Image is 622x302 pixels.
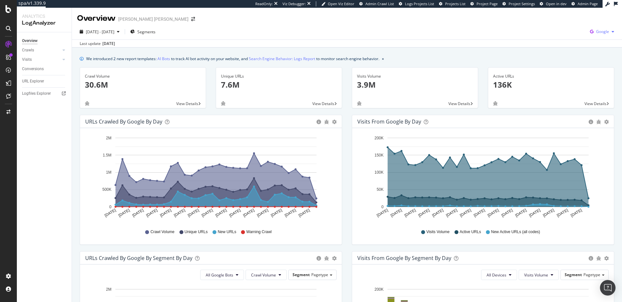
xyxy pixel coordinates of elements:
button: close banner [380,54,386,63]
a: Search Engine Behavior: Logs Report [249,55,315,62]
svg: A chart. [85,133,337,223]
text: [DATE] [487,208,500,218]
span: Warning Crawl [246,229,271,235]
div: Crawl Volume [85,73,201,79]
div: bug [85,101,89,106]
span: View Details [176,101,198,106]
text: [DATE] [431,208,444,218]
text: [DATE] [473,208,486,218]
span: Crawl Volume [251,272,276,278]
span: Visits Volume [524,272,548,278]
button: Google [587,27,617,37]
text: [DATE] [528,208,541,218]
span: [DATE] - [DATE] [86,29,114,35]
div: circle-info [589,120,593,124]
a: Admin Page [571,1,598,6]
span: Unique URLs [185,229,208,235]
button: [DATE] - [DATE] [77,27,122,37]
a: Crawls [22,47,61,54]
div: URL Explorer [22,78,44,85]
text: [DATE] [256,208,269,218]
span: Project Page [477,1,498,6]
p: 3.9M [357,79,473,90]
span: Pagetype [311,272,328,277]
text: 200K [374,287,384,292]
button: All Devices [481,270,517,280]
div: Visits Volume [357,73,473,79]
text: [DATE] [242,208,255,218]
text: [DATE] [418,208,431,218]
span: Google [596,29,609,34]
div: gear [604,256,609,261]
div: gear [604,120,609,124]
text: [DATE] [570,208,583,218]
div: ReadOnly: [255,1,273,6]
div: [DATE] [102,41,115,47]
div: circle-info [317,256,321,261]
text: 0 [381,205,384,209]
text: [DATE] [556,208,569,218]
div: Analytics [22,13,66,19]
text: [DATE] [284,208,297,218]
div: bug [324,256,329,261]
p: 30.6M [85,79,201,90]
text: [DATE] [145,208,158,218]
a: Project Page [470,1,498,6]
a: Admin Crawl List [359,1,394,6]
text: [DATE] [270,208,283,218]
a: URL Explorer [22,78,67,85]
div: Open Intercom Messenger [600,280,616,296]
span: Admin Page [578,1,598,6]
a: Conversions [22,66,67,72]
div: bug [596,120,601,124]
div: circle-info [317,120,321,124]
text: [DATE] [298,208,311,218]
span: All Devices [487,272,506,278]
text: [DATE] [404,208,417,218]
a: AI Bots [157,55,170,62]
div: Conversions [22,66,44,72]
div: Overview [77,13,116,24]
p: 136K [493,79,609,90]
text: 1.5M [103,153,111,157]
a: Projects List [439,1,466,6]
text: [DATE] [104,208,117,218]
div: circle-info [589,256,593,261]
text: [DATE] [445,208,458,218]
div: URLs Crawled by Google By Segment By Day [85,255,192,261]
text: 500K [102,188,111,192]
text: 200K [374,136,384,140]
span: Segment [565,272,582,277]
div: Visits from Google by day [357,118,421,125]
text: [DATE] [459,208,472,218]
div: gear [332,256,337,261]
div: arrow-right-arrow-left [191,17,195,21]
div: bug [493,101,498,106]
span: Projects List [445,1,466,6]
button: Segments [128,27,158,37]
svg: A chart. [357,133,609,223]
text: [DATE] [390,208,403,218]
text: 50K [377,188,384,192]
text: 0 [109,205,111,209]
a: Logs Projects List [399,1,434,6]
span: All Google Bots [206,272,233,278]
a: Overview [22,38,67,44]
text: 2M [106,287,111,292]
span: Segments [137,29,155,35]
span: New URLs [218,229,236,235]
div: bug [221,101,225,106]
span: Segment [293,272,310,277]
text: 2M [106,136,111,140]
a: Logfiles Explorer [22,90,67,97]
button: Crawl Volume [246,270,287,280]
text: [DATE] [376,208,389,218]
text: [DATE] [118,208,131,218]
div: LogAnalyzer [22,19,66,27]
div: Overview [22,38,38,44]
text: [DATE] [228,208,241,218]
div: Viz Debugger: [282,1,306,6]
span: Logs Projects List [405,1,434,6]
